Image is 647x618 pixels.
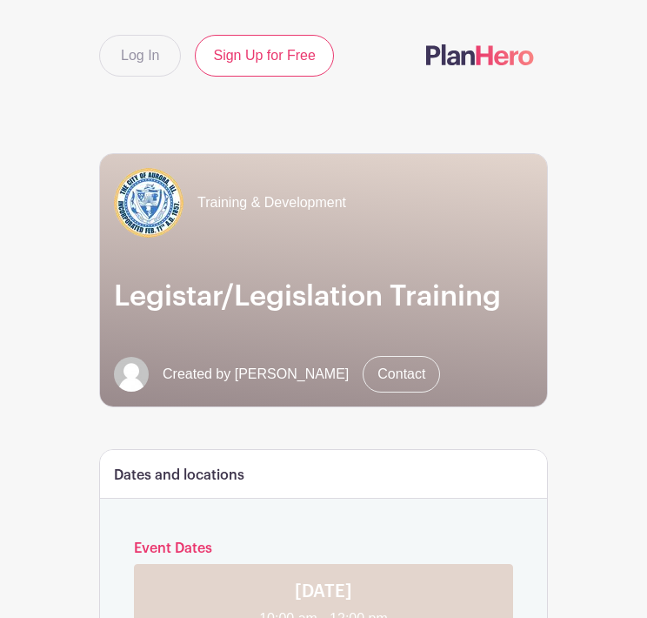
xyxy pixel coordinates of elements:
a: Contact [363,356,440,393]
img: COA%20logo%20(2).jpg [114,168,183,238]
img: default-ce2991bfa6775e67f084385cd625a349d9dcbb7a52a09fb2fda1e96e2d18dcdb.png [114,357,149,392]
h6: Dates and locations [114,467,244,484]
span: Training & Development [197,192,346,213]
a: Sign Up for Free [195,35,333,77]
h6: Event Dates [130,541,517,557]
span: Created by [PERSON_NAME] [163,364,349,385]
img: logo-507f7623f17ff9eddc593b1ce0a138ce2505c220e1c5a4e2b4648c50719b7d32.svg [426,44,534,65]
h1: Legistar/Legislation Training [114,279,533,314]
a: Log In [99,35,181,77]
